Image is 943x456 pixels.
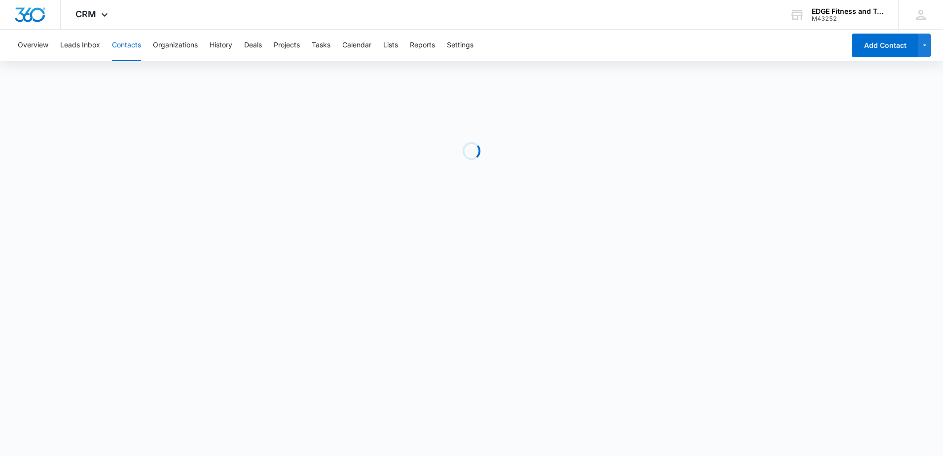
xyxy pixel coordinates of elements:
[852,34,918,57] button: Add Contact
[18,30,48,61] button: Overview
[383,30,398,61] button: Lists
[244,30,262,61] button: Deals
[342,30,371,61] button: Calendar
[812,15,884,22] div: account id
[60,30,100,61] button: Leads Inbox
[410,30,435,61] button: Reports
[812,7,884,15] div: account name
[112,30,141,61] button: Contacts
[274,30,300,61] button: Projects
[447,30,473,61] button: Settings
[75,9,96,19] span: CRM
[153,30,198,61] button: Organizations
[312,30,330,61] button: Tasks
[210,30,232,61] button: History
